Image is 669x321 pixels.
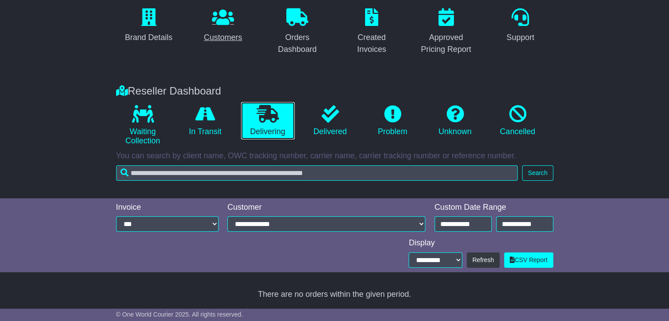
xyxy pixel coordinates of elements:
a: Orders Dashboard [265,5,330,58]
div: Orders Dashboard [271,32,325,55]
a: In Transit [179,102,232,140]
a: Brand Details [119,5,178,47]
div: Invoice [116,203,219,212]
a: Support [501,5,540,47]
a: Created Invoices [339,5,405,58]
button: Refresh [467,252,500,268]
a: Cancelled [491,102,545,140]
div: Reseller Dashboard [112,85,558,98]
div: Approved Pricing Report [419,32,473,55]
div: There are no orders within the given period. [114,290,556,299]
div: Customers [204,32,242,44]
a: CSV Report [504,252,553,268]
div: Display [409,238,553,248]
button: Search [522,165,553,181]
a: Approved Pricing Report [413,5,479,58]
a: Waiting Collection [116,102,170,149]
div: Brand Details [125,32,172,44]
a: Delivering [241,102,295,140]
a: Problem [366,102,420,140]
div: Support [506,32,534,44]
div: Customer [227,203,426,212]
a: Customers [198,5,248,47]
span: © One World Courier 2025. All rights reserved. [116,311,243,318]
a: Delivered [303,102,357,140]
div: Created Invoices [345,32,399,55]
div: Custom Date Range [435,203,553,212]
p: You can search by client name, OWC tracking number, carrier name, carrier tracking number or refe... [116,151,553,161]
a: Unknown [428,102,482,140]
